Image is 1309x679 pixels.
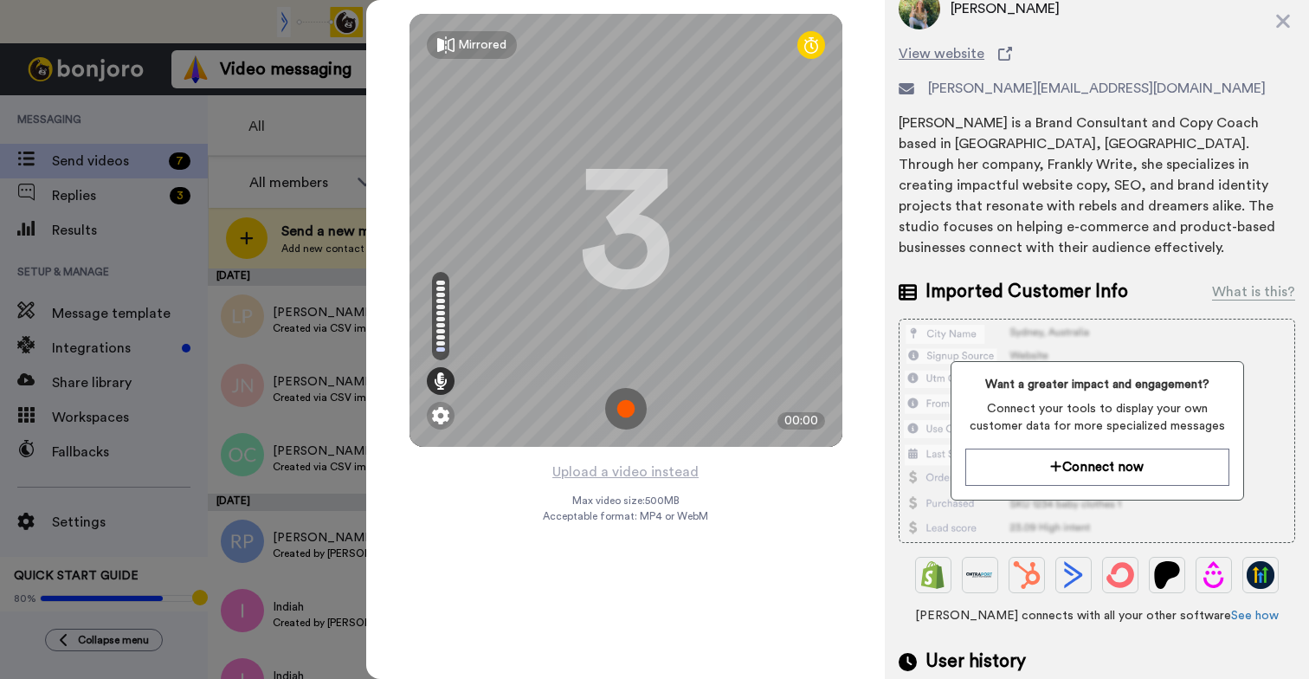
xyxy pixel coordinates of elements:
[55,55,76,76] img: mute-white.svg
[919,561,947,589] img: Shopify
[1247,561,1274,589] img: GoHighLevel
[572,494,680,508] span: Max video size: 500 MB
[965,449,1229,486] button: Connect now
[605,388,647,430] img: ic_record_start.svg
[966,561,994,589] img: Ontraport
[1200,561,1228,589] img: Drip
[1212,281,1295,302] div: What is this?
[543,509,708,523] span: Acceptable format: MP4 or WebM
[965,400,1229,435] span: Connect your tools to display your own customer data for more specialized messages
[432,407,449,424] img: ic_gear.svg
[1060,561,1087,589] img: ActiveCampaign
[1231,610,1279,622] a: See how
[1106,561,1134,589] img: ConvertKit
[899,113,1295,258] div: [PERSON_NAME] is a Brand Consultant and Copy Coach based in [GEOGRAPHIC_DATA], [GEOGRAPHIC_DATA]....
[925,279,1128,305] span: Imported Customer Info
[97,15,232,124] span: Hi there, thanks for joining us with a paid account! Wanted to say thanks in person, so please ha...
[547,461,704,483] button: Upload a video instead
[578,165,674,295] div: 3
[925,649,1026,675] span: User history
[1013,561,1041,589] img: Hubspot
[777,412,825,430] div: 00:00
[1153,561,1181,589] img: Patreon
[2,3,48,50] img: 3183ab3e-59ed-45f6-af1c-10226f767056-1659068401.jpg
[965,376,1229,393] span: Want a greater impact and engagement?
[899,607,1295,624] span: [PERSON_NAME] connects with all your other software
